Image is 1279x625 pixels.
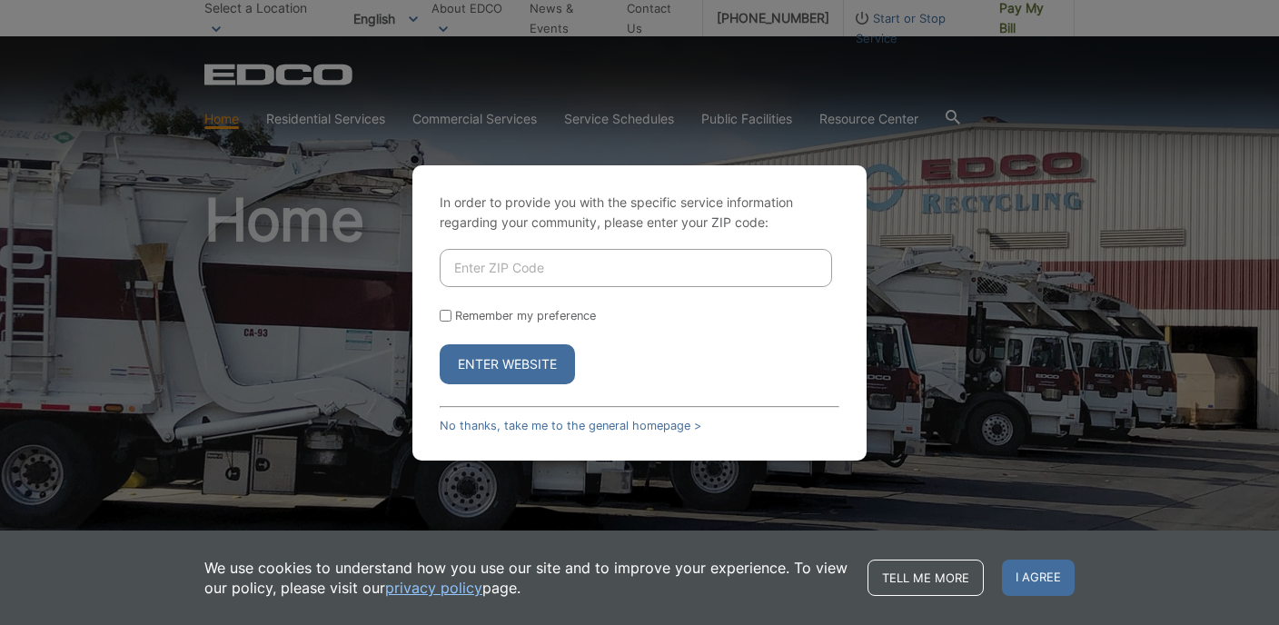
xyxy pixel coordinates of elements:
[455,309,596,322] label: Remember my preference
[440,344,575,384] button: Enter Website
[204,558,849,598] p: We use cookies to understand how you use our site and to improve your experience. To view our pol...
[440,249,832,287] input: Enter ZIP Code
[385,578,482,598] a: privacy policy
[1002,560,1075,596] span: I agree
[868,560,984,596] a: Tell me more
[440,193,839,233] p: In order to provide you with the specific service information regarding your community, please en...
[440,419,701,432] a: No thanks, take me to the general homepage >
